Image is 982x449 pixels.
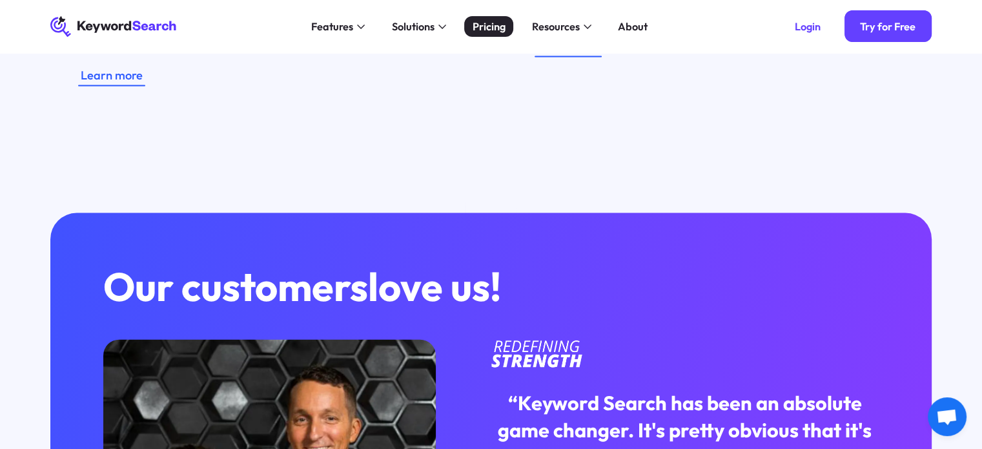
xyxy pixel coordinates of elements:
span: love us! [368,262,502,311]
a: About [609,16,655,37]
h3: Our customers [103,266,736,308]
div: Learn more [81,67,143,85]
div: Features [311,19,353,35]
div: Login [795,20,821,33]
div: About [618,19,648,35]
div: Try for Free [860,20,916,33]
div: Pricing [473,19,506,35]
a: Login [779,10,836,42]
div: Solutions [391,19,434,35]
a: Open chat [928,397,967,436]
a: Learn more [78,65,145,87]
div: Resources [531,19,579,35]
img: Redefining Strength [491,340,584,369]
a: Pricing [464,16,513,37]
a: Try for Free [844,10,932,42]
